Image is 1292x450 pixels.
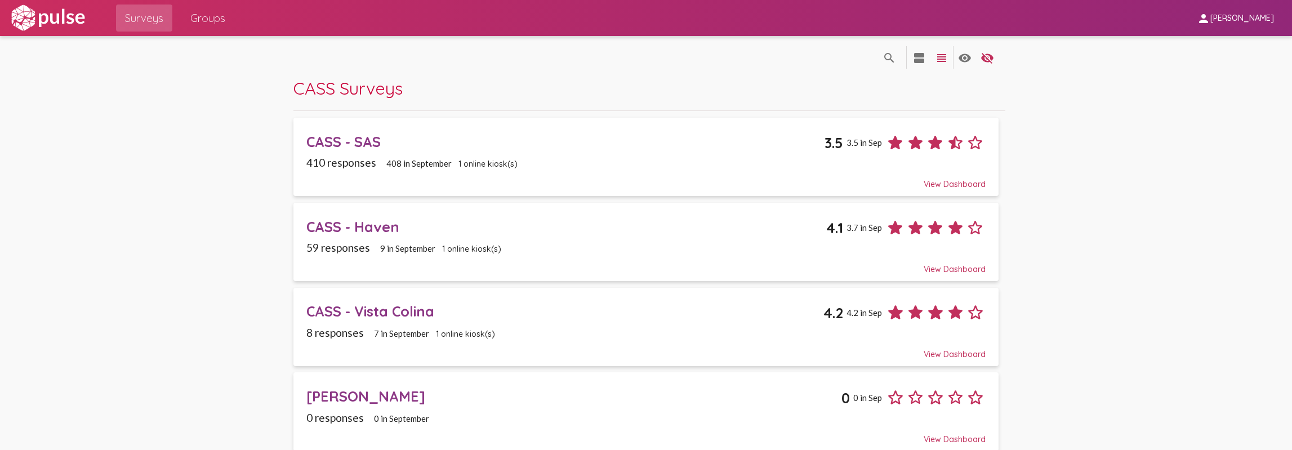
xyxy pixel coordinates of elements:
[306,411,364,424] span: 0 responses
[9,4,87,32] img: white-logo.svg
[935,51,948,65] mat-icon: language
[306,254,985,274] div: View Dashboard
[306,387,841,405] div: [PERSON_NAME]
[878,46,901,69] button: language
[293,118,999,196] a: CASS - SAS3.53.5 in Sep410 responses408 in September1 online kiosk(s)View Dashboard
[125,8,163,28] span: Surveys
[930,46,953,69] button: language
[306,241,370,254] span: 59 responses
[883,51,896,65] mat-icon: language
[825,134,843,152] span: 3.5
[374,413,429,424] span: 0 in September
[954,46,976,69] button: language
[293,203,999,281] a: CASS - Haven4.13.7 in Sep59 responses9 in September1 online kiosk(s)View Dashboard
[847,222,882,233] span: 3.7 in Sep
[306,326,364,339] span: 8 responses
[306,339,985,359] div: View Dashboard
[293,288,999,366] a: CASS - Vista Colina4.24.2 in Sep8 responses7 in September1 online kiosk(s)View Dashboard
[847,137,882,148] span: 3.5 in Sep
[306,302,823,320] div: CASS - Vista Colina
[1188,7,1283,28] button: [PERSON_NAME]
[458,159,518,169] span: 1 online kiosk(s)
[908,46,930,69] button: language
[1210,14,1274,24] span: [PERSON_NAME]
[823,304,843,322] span: 4.2
[826,219,843,237] span: 4.1
[386,158,452,168] span: 408 in September
[1197,12,1210,25] mat-icon: person
[958,51,972,65] mat-icon: language
[853,393,882,403] span: 0 in Sep
[306,133,825,150] div: CASS - SAS
[436,329,495,339] span: 1 online kiosk(s)
[841,389,850,407] span: 0
[190,8,225,28] span: Groups
[380,243,435,253] span: 9 in September
[306,169,985,189] div: View Dashboard
[293,77,403,99] span: CASS Surveys
[374,328,429,338] span: 7 in September
[976,46,999,69] button: language
[306,218,826,235] div: CASS - Haven
[116,5,172,32] a: Surveys
[306,156,376,169] span: 410 responses
[981,51,994,65] mat-icon: language
[306,424,985,444] div: View Dashboard
[847,308,882,318] span: 4.2 in Sep
[912,51,926,65] mat-icon: language
[181,5,234,32] a: Groups
[442,244,501,254] span: 1 online kiosk(s)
